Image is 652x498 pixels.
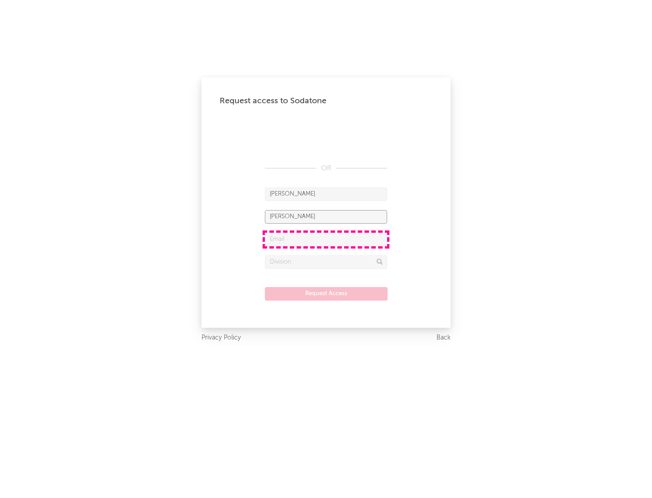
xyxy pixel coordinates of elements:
[201,332,241,344] a: Privacy Policy
[265,210,387,224] input: Last Name
[220,96,432,106] div: Request access to Sodatone
[265,187,387,201] input: First Name
[265,233,387,246] input: Email
[265,287,388,301] button: Request Access
[436,332,451,344] a: Back
[265,255,387,269] input: Division
[265,163,387,174] div: OR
